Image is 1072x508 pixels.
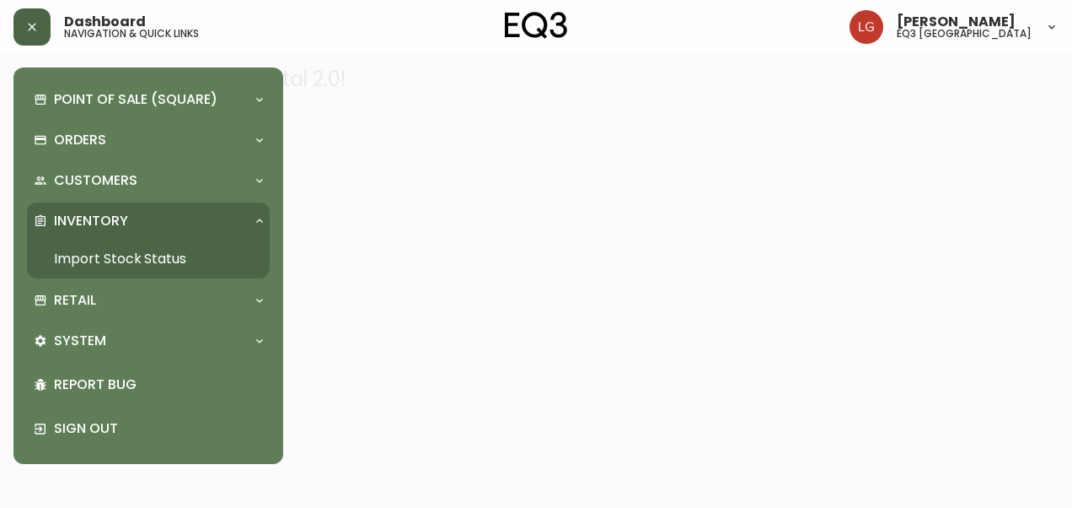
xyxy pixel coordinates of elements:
[27,282,270,319] div: Retail
[54,90,217,109] p: Point of Sale (Square)
[54,171,137,190] p: Customers
[27,203,270,240] div: Inventory
[505,12,567,39] img: logo
[64,29,199,39] h5: navigation & quick links
[27,162,270,199] div: Customers
[27,363,270,407] div: Report Bug
[897,29,1032,39] h5: eq3 [GEOGRAPHIC_DATA]
[64,15,146,29] span: Dashboard
[850,10,883,44] img: da6fc1c196b8cb7038979a7df6c040e1
[54,376,263,394] p: Report Bug
[54,291,96,310] p: Retail
[27,407,270,451] div: Sign Out
[54,131,106,149] p: Orders
[54,332,106,350] p: System
[27,122,270,159] div: Orders
[27,322,270,359] div: System
[27,81,270,118] div: Point of Sale (Square)
[54,419,263,438] p: Sign Out
[54,212,128,230] p: Inventory
[27,240,270,278] a: Import Stock Status
[897,15,1016,29] span: [PERSON_NAME]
